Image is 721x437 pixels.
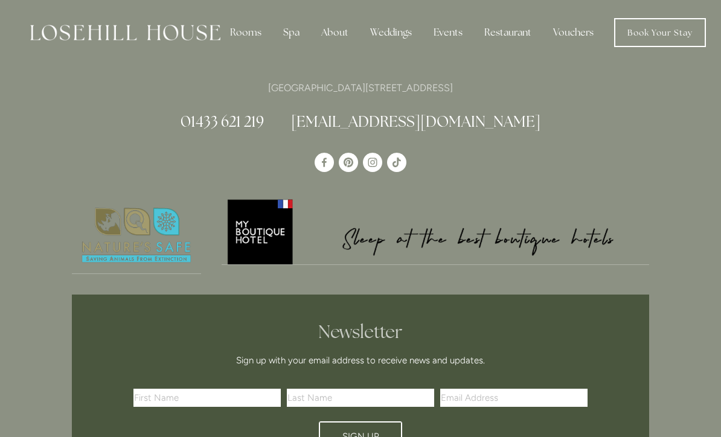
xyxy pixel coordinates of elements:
[363,153,382,172] a: Instagram
[138,353,583,368] p: Sign up with your email address to receive news and updates.
[475,21,541,45] div: Restaurant
[315,153,334,172] a: Losehill House Hotel & Spa
[138,321,583,343] h2: Newsletter
[440,389,588,407] input: Email Address
[181,112,264,131] a: 01433 621 219
[339,153,358,172] a: Pinterest
[222,197,650,264] img: My Boutique Hotel - Logo
[387,153,406,172] a: TikTok
[543,21,603,45] a: Vouchers
[287,389,434,407] input: Last Name
[614,18,706,47] a: Book Your Stay
[312,21,358,45] div: About
[360,21,421,45] div: Weddings
[72,80,649,96] p: [GEOGRAPHIC_DATA][STREET_ADDRESS]
[30,25,220,40] img: Losehill House
[133,389,281,407] input: First Name
[424,21,472,45] div: Events
[220,21,271,45] div: Rooms
[72,197,201,273] img: Nature's Safe - Logo
[274,21,309,45] div: Spa
[291,112,540,131] a: [EMAIL_ADDRESS][DOMAIN_NAME]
